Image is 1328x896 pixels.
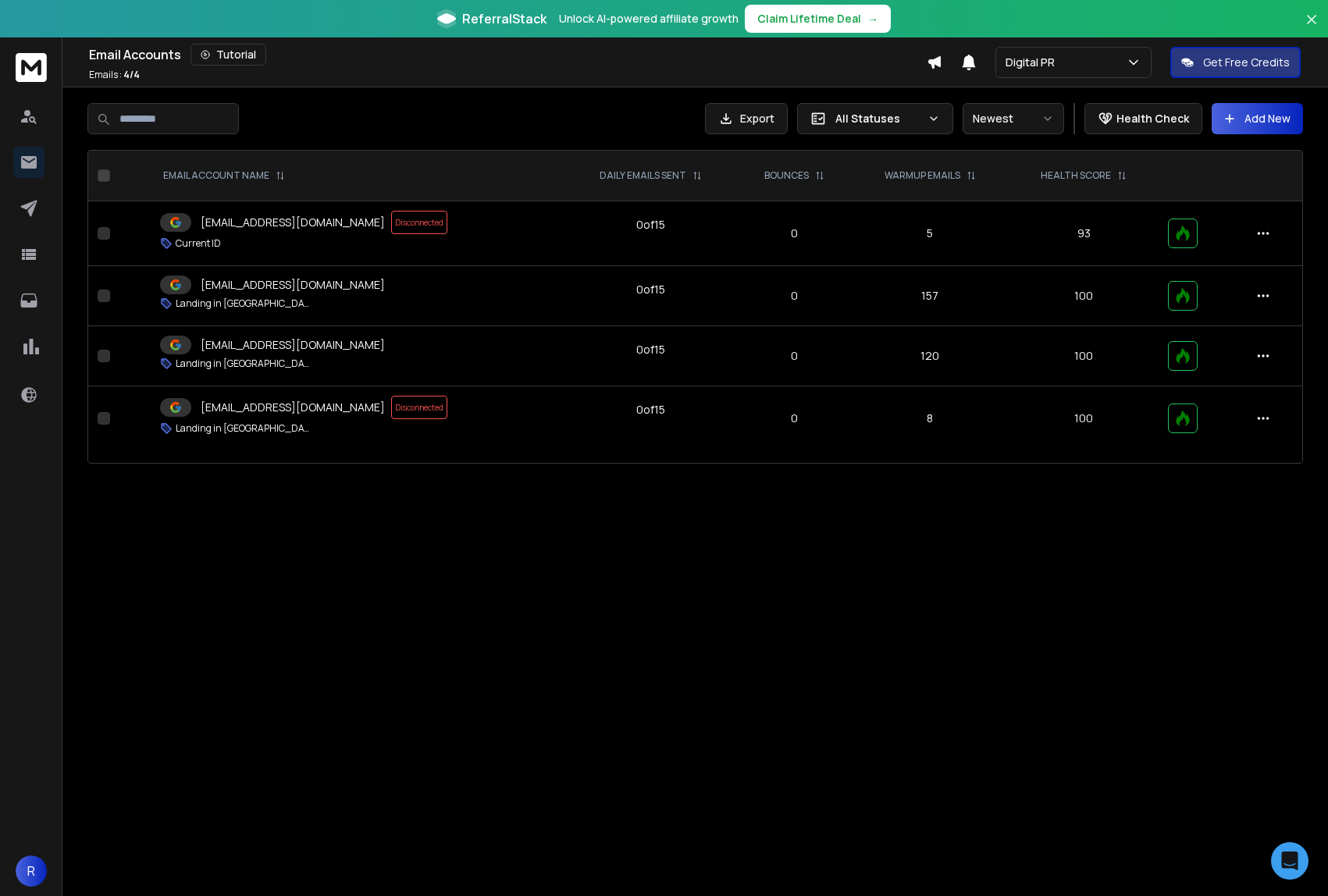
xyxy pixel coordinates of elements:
[1212,103,1303,134] button: Add New
[852,201,1009,266] td: 5
[1301,9,1322,47] button: Close banner
[764,169,809,182] p: BOUNCES
[746,348,842,364] p: 0
[89,69,140,81] p: Emails :
[201,277,385,293] p: [EMAIL_ADDRESS][DOMAIN_NAME]
[190,44,266,66] button: Tutorial
[201,215,385,230] p: [EMAIL_ADDRESS][DOMAIN_NAME]
[176,237,221,250] p: Current ID
[867,11,878,27] span: →
[1009,201,1159,266] td: 93
[1271,842,1308,880] div: Open Intercom Messenger
[885,169,960,182] p: WARMUP EMAILS
[559,11,739,27] p: Unlock AI-powered affiliate growth
[163,169,285,182] div: EMAIL ACCOUNT NAME
[636,402,665,418] div: 0 of 15
[745,5,891,33] button: Claim Lifetime Deal→
[963,103,1064,134] button: Newest
[1170,47,1301,78] button: Get Free Credits
[462,9,547,28] span: ReferralStack
[16,855,47,887] button: R
[835,111,921,126] p: All Statuses
[176,357,310,370] p: Landing in [GEOGRAPHIC_DATA]
[176,422,310,435] p: Landing in [GEOGRAPHIC_DATA]
[1084,103,1202,134] button: Health Check
[1006,55,1061,70] p: Digital PR
[1041,169,1111,182] p: HEALTH SCORE
[1203,55,1290,70] p: Get Free Credits
[746,411,842,426] p: 0
[636,217,665,233] div: 0 of 15
[1009,266,1159,326] td: 100
[852,326,1009,386] td: 120
[852,266,1009,326] td: 157
[746,226,842,241] p: 0
[636,342,665,357] div: 0 of 15
[1116,111,1189,126] p: Health Check
[705,103,788,134] button: Export
[852,386,1009,451] td: 8
[636,282,665,297] div: 0 of 15
[746,288,842,304] p: 0
[391,211,447,234] span: Disconnected
[123,68,140,81] span: 4 / 4
[176,297,310,310] p: Landing in [GEOGRAPHIC_DATA]
[391,396,447,419] span: Disconnected
[1009,326,1159,386] td: 100
[201,337,385,353] p: [EMAIL_ADDRESS][DOMAIN_NAME]
[201,400,385,415] p: [EMAIL_ADDRESS][DOMAIN_NAME]
[89,44,927,66] div: Email Accounts
[1009,386,1159,451] td: 100
[600,169,686,182] p: DAILY EMAILS SENT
